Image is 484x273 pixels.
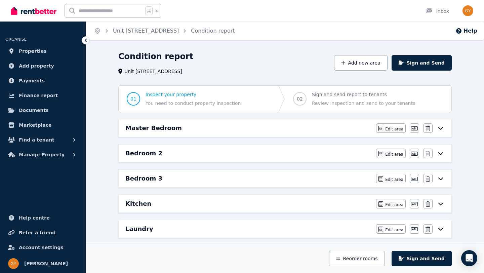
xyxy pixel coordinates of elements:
[385,202,403,207] span: Edit area
[392,55,452,71] button: Sign and Send
[125,149,162,158] h6: Bedroom 2
[5,118,80,132] a: Marketplace
[334,55,387,71] button: Add new area
[5,89,80,102] a: Finance report
[329,251,385,266] button: Reorder rooms
[426,8,449,14] div: Inbox
[392,251,452,266] button: Sign and Send
[19,214,50,222] span: Help centre
[5,211,80,225] a: Help centre
[5,133,80,147] button: Find a tenant
[312,100,415,107] span: Review inspection and send to your tenants
[5,44,80,58] a: Properties
[312,91,415,98] span: Sign and send report to tenants
[124,68,182,75] span: Unit [STREET_ADDRESS]
[19,243,64,251] span: Account settings
[19,77,45,85] span: Payments
[5,226,80,239] a: Refer a friend
[376,149,406,158] button: Edit area
[297,95,303,102] span: 02
[125,174,162,183] h6: Bedroom 3
[125,199,151,208] h6: Kitchen
[376,224,406,234] button: Edit area
[461,250,477,266] div: Open Intercom Messenger
[462,5,473,16] img: Graham Young
[19,121,51,129] span: Marketplace
[19,47,47,55] span: Properties
[8,258,19,269] img: Graham Young
[5,59,80,73] a: Add property
[5,148,80,161] button: Manage Property
[19,136,54,144] span: Find a tenant
[125,123,182,133] h6: Master Bedroom
[385,227,403,233] span: Edit area
[146,100,241,107] span: You need to conduct property inspection
[118,85,452,112] nav: Progress
[385,126,403,132] span: Edit area
[118,51,193,62] h1: Condition report
[455,27,477,35] button: Help
[5,74,80,87] a: Payments
[5,241,80,254] a: Account settings
[19,151,65,159] span: Manage Property
[24,260,68,268] span: [PERSON_NAME]
[19,91,58,100] span: Finance report
[125,224,153,234] h6: Laundry
[376,174,406,183] button: Edit area
[130,95,136,102] span: 01
[19,229,55,237] span: Refer a friend
[385,152,403,157] span: Edit area
[376,123,406,133] button: Edit area
[191,28,235,34] a: Condition report
[385,177,403,182] span: Edit area
[11,6,56,16] img: RentBetter
[155,8,158,13] span: k
[86,22,243,40] nav: Breadcrumb
[19,62,54,70] span: Add property
[376,199,406,208] button: Edit area
[113,28,179,34] a: Unit [STREET_ADDRESS]
[5,37,27,42] span: ORGANISE
[146,91,241,98] span: Inspect your property
[5,104,80,117] a: Documents
[19,106,49,114] span: Documents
